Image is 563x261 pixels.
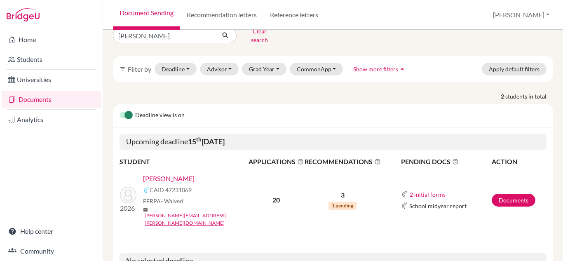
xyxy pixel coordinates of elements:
[401,191,408,198] img: Common App logo
[2,243,101,259] a: Community
[305,190,381,200] p: 3
[346,63,413,75] button: Show more filtersarrow_drop_up
[2,31,101,48] a: Home
[150,186,192,194] span: CAID 47231069
[200,63,239,75] button: Advisor
[120,203,136,213] p: 2026
[409,190,446,199] button: 2 initial forms
[120,134,547,150] h5: Upcoming deadline
[2,71,101,88] a: Universities
[143,197,183,205] span: FERPA
[120,66,126,72] i: filter_list
[409,202,467,210] span: School midyear report
[143,207,148,212] span: mail
[353,66,398,73] span: Show more filters
[489,7,553,23] button: [PERSON_NAME]
[328,202,357,210] span: 1 pending
[305,157,381,167] span: RECOMMENDATIONS
[120,156,248,167] th: STUDENT
[2,51,101,68] a: Students
[272,196,280,204] b: 20
[113,28,215,43] input: Find student by name...
[249,157,304,167] span: APPLICATIONS
[145,212,254,227] a: [PERSON_NAME][EMAIL_ADDRESS][PERSON_NAME][DOMAIN_NAME]
[196,136,202,143] sup: th
[2,111,101,128] a: Analytics
[290,63,343,75] button: CommonApp
[401,157,491,167] span: PENDING DOCS
[161,198,183,205] span: - Waived
[188,137,225,146] b: 15 [DATE]
[492,194,535,207] a: Documents
[135,111,185,120] span: Deadline view is on
[505,92,553,101] span: students in total
[482,63,547,75] button: Apply default filters
[2,223,101,240] a: Help center
[7,8,40,21] img: Bridge-U
[398,65,406,73] i: arrow_drop_up
[401,202,408,209] img: Common App logo
[120,187,136,203] img: Madhusudhanan, Shambhavi
[242,63,286,75] button: Grad Year
[2,91,101,108] a: Documents
[491,156,547,167] th: ACTION
[237,25,282,46] button: Clear search
[128,65,151,73] span: Filter by
[501,92,505,101] strong: 2
[143,174,195,183] a: [PERSON_NAME]
[155,63,197,75] button: Deadline
[143,187,150,193] img: Common App logo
